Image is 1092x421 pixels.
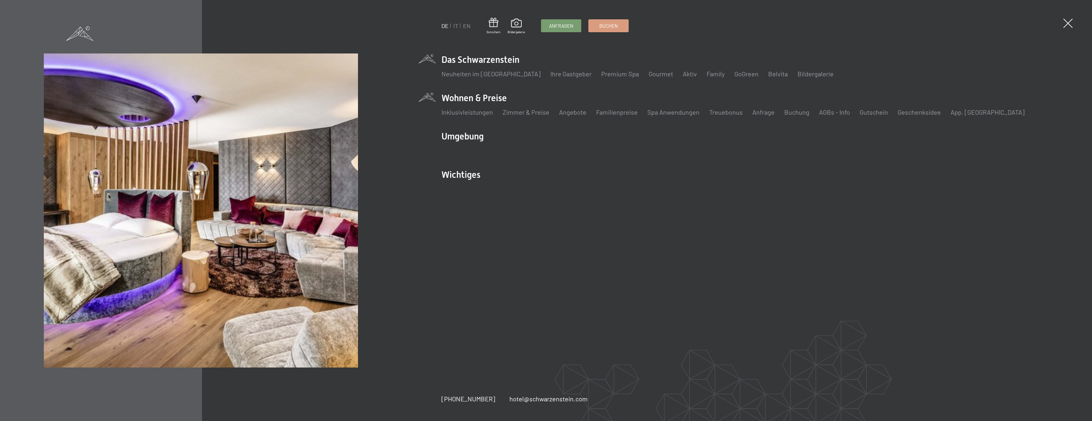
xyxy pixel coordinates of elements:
a: Buchung [784,108,809,116]
a: App. [GEOGRAPHIC_DATA] [951,108,1025,116]
a: AGBs - Info [819,108,850,116]
a: GoGreen [734,70,759,78]
a: Bildergalerie [797,70,834,78]
span: Buchen [599,23,618,29]
a: Belvita [768,70,788,78]
a: hotel@schwarzenstein.com [509,394,588,403]
a: Ihre Gastgeber [550,70,592,78]
a: Gourmet [649,70,673,78]
a: Zimmer & Preise [503,108,549,116]
span: Bildergalerie [507,30,525,34]
span: [PHONE_NUMBER] [441,395,495,403]
span: Gutschein [487,30,500,34]
a: Angebote [559,108,586,116]
a: Familienpreise [596,108,638,116]
a: EN [463,22,470,29]
a: Treuebonus [709,108,743,116]
a: Gutschein [860,108,888,116]
a: Anfrage [752,108,775,116]
a: Neuheiten im [GEOGRAPHIC_DATA] [441,70,541,78]
img: Wellnesshotel Südtirol SCHWARZENSTEIN - Wellnessurlaub in den Alpen, Wandern und Wellness [44,53,358,368]
a: Buchen [589,20,628,32]
a: Premium Spa [601,70,639,78]
a: Aktiv [683,70,697,78]
a: Bildergalerie [507,19,525,34]
a: Family [707,70,725,78]
a: Anfragen [541,20,581,32]
a: DE [441,22,449,29]
a: Spa Anwendungen [647,108,700,116]
span: Anfragen [549,23,573,29]
a: [PHONE_NUMBER] [441,394,495,403]
a: Gutschein [487,18,500,34]
a: Geschenksidee [898,108,941,116]
a: Inklusivleistungen [441,108,493,116]
a: IT [453,22,458,29]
